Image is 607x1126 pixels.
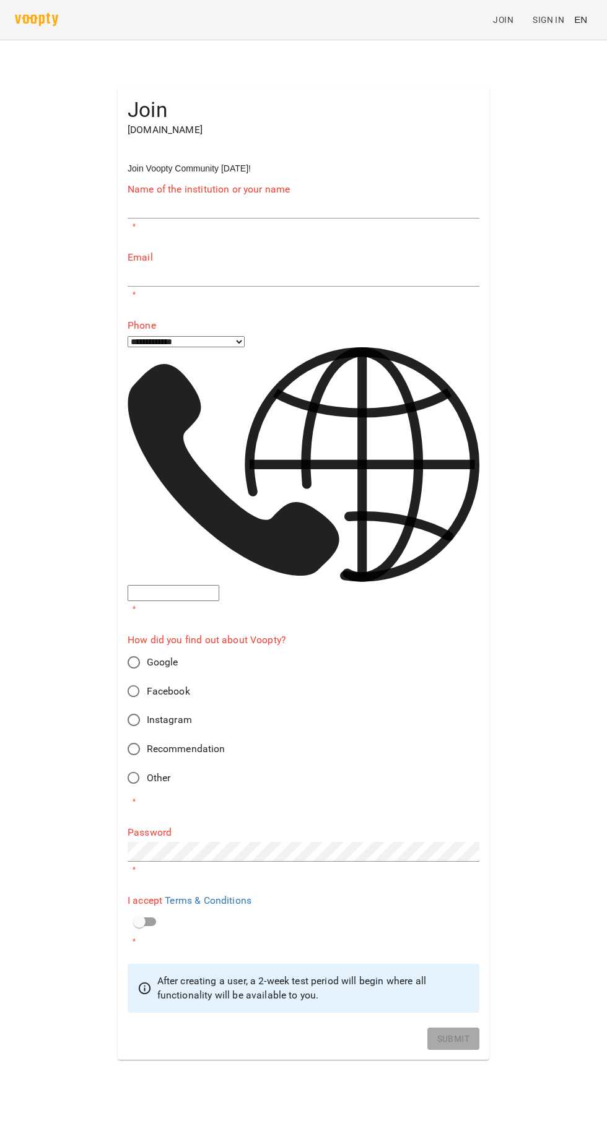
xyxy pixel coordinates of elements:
[128,123,479,137] p: [DOMAIN_NAME]
[533,12,564,27] span: Sign In
[128,321,479,331] label: Phone
[488,9,528,31] a: Join
[157,974,469,1003] p: After creating a user, a 2-week test period will begin where all functionality will be available ...
[128,97,479,1050] form: Join Voopty Community [DATE]!
[128,253,479,262] label: Email
[147,712,192,727] span: Instagram
[147,742,225,756] span: Recommendation
[128,336,245,347] select: Phone number country
[493,12,513,27] span: Join
[15,13,58,26] img: voopty.png
[147,771,171,786] span: Other
[165,896,251,906] a: Terms & Conditions
[128,828,479,838] label: Password
[128,184,479,194] label: Name of the institution or your name
[569,8,592,31] button: EN
[528,9,569,31] a: Sign In
[128,896,479,906] label: I accept
[128,97,479,123] h4: Join
[147,684,190,699] span: Facebook
[574,13,587,26] span: EN
[147,655,178,670] span: Google
[128,635,479,645] label: How did you find out about Voopty?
